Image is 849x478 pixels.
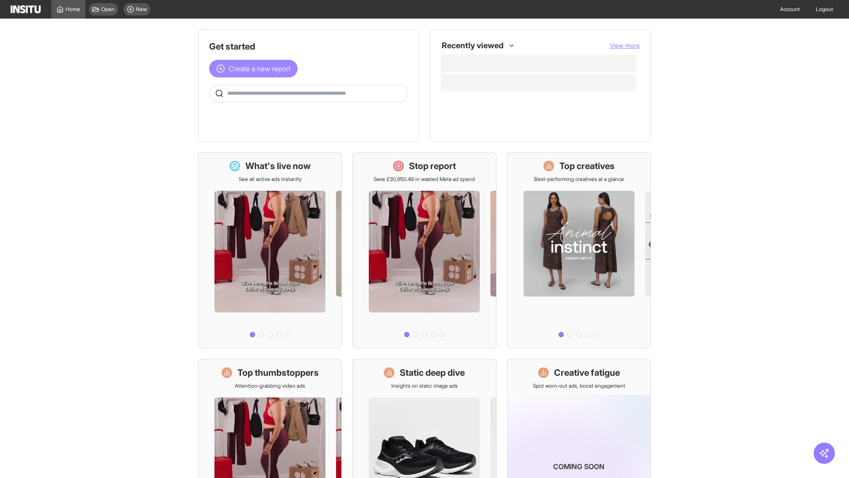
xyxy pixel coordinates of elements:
h1: Get started [209,40,408,53]
h1: Stop report [409,160,456,172]
a: What's live nowSee all active ads instantly [198,152,342,348]
span: New [136,6,147,13]
h1: Static deep dive [400,366,465,379]
button: View more [610,41,640,50]
h1: Top thumbstoppers [237,366,319,379]
p: Save £30,950.49 in wasted Meta ad spend [374,176,475,183]
a: Stop reportSave £30,950.49 in wasted Meta ad spend [352,152,496,348]
p: See all active ads instantly [239,176,302,183]
h1: What's live now [245,160,311,172]
p: Attention-grabbing video ads [235,382,305,389]
a: Top creativesBest-performing creatives at a glance [507,152,651,348]
h1: Top creatives [559,160,615,172]
span: Create a new report [229,63,291,74]
p: Best-performing creatives at a glance [534,176,624,183]
p: Insights on static image ads [391,382,458,389]
span: Open [101,6,115,13]
span: Home [65,6,80,13]
button: Create a new report [209,60,298,77]
img: Logo [11,5,41,13]
span: View more [610,42,640,49]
